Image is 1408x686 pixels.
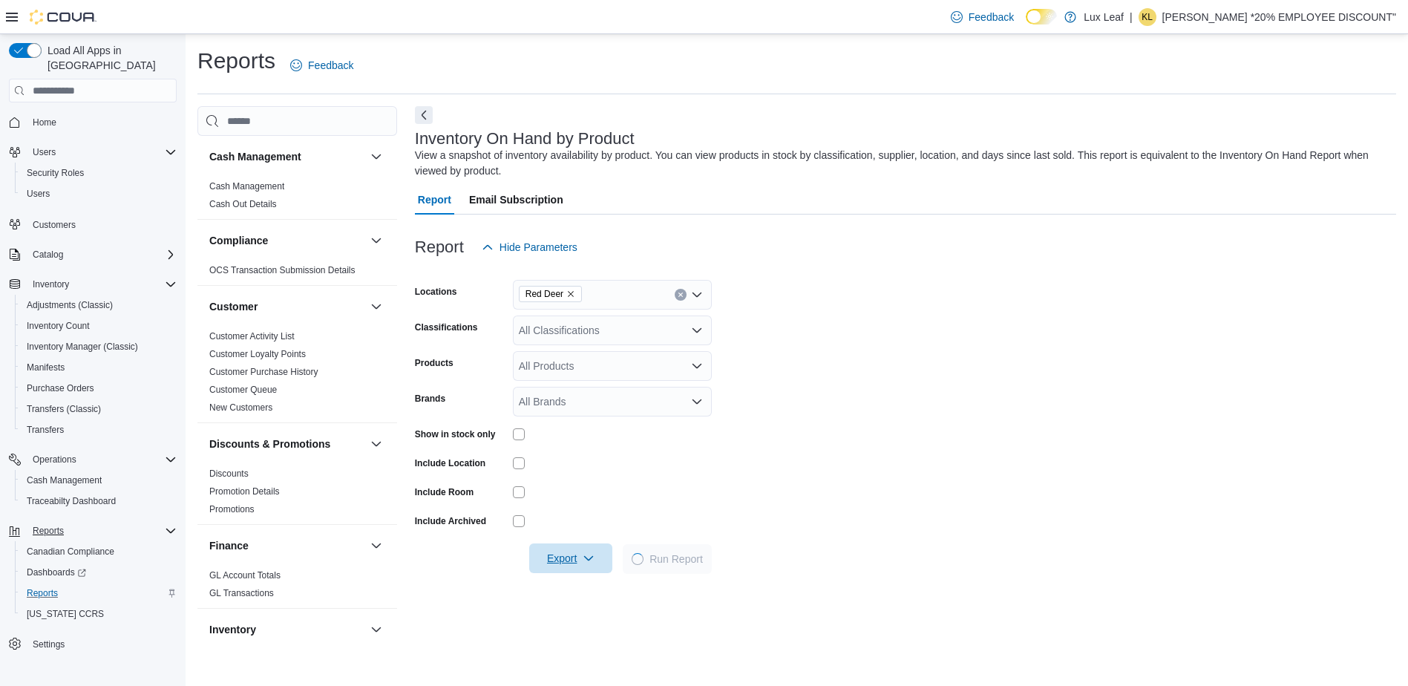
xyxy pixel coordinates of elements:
[15,295,183,316] button: Adjustments (Classic)
[969,10,1014,24] span: Feedback
[27,424,64,436] span: Transfers
[21,164,177,182] span: Security Roles
[33,278,69,290] span: Inventory
[3,449,183,470] button: Operations
[945,2,1020,32] a: Feedback
[1084,8,1124,26] p: Lux Leaf
[209,348,306,360] span: Customer Loyalty Points
[21,400,177,418] span: Transfers (Classic)
[209,366,318,378] span: Customer Purchase History
[367,435,385,453] button: Discounts & Promotions
[209,503,255,515] span: Promotions
[209,233,268,248] h3: Compliance
[1130,8,1133,26] p: |
[27,635,177,653] span: Settings
[415,428,496,440] label: Show in stock only
[21,492,122,510] a: Traceabilty Dashboard
[27,474,102,486] span: Cash Management
[209,199,277,209] a: Cash Out Details
[367,537,385,555] button: Finance
[209,538,364,553] button: Finance
[15,336,183,357] button: Inventory Manager (Classic)
[691,324,703,336] button: Open list of options
[21,185,177,203] span: Users
[197,261,397,285] div: Compliance
[197,46,275,76] h1: Reports
[209,538,249,553] h3: Finance
[21,338,177,356] span: Inventory Manager (Classic)
[27,215,177,233] span: Customers
[27,522,70,540] button: Reports
[21,185,56,203] a: Users
[21,543,177,561] span: Canadian Compliance
[21,317,177,335] span: Inventory Count
[691,396,703,408] button: Open list of options
[3,633,183,655] button: Settings
[21,359,71,376] a: Manifests
[415,321,478,333] label: Classifications
[21,296,177,314] span: Adjustments (Classic)
[33,117,56,128] span: Home
[529,543,612,573] button: Export
[27,275,177,293] span: Inventory
[209,149,301,164] h3: Cash Management
[27,320,90,332] span: Inventory Count
[21,421,177,439] span: Transfers
[27,451,177,468] span: Operations
[308,58,353,73] span: Feedback
[21,584,177,602] span: Reports
[197,465,397,524] div: Discounts & Promotions
[415,486,474,498] label: Include Room
[27,341,138,353] span: Inventory Manager (Classic)
[209,384,277,396] span: Customer Queue
[15,419,183,440] button: Transfers
[33,525,64,537] span: Reports
[27,114,62,131] a: Home
[15,378,183,399] button: Purchase Orders
[415,238,464,256] h3: Report
[209,367,318,377] a: Customer Purchase History
[27,246,69,264] button: Catalog
[209,402,272,414] span: New Customers
[27,188,50,200] span: Users
[632,553,644,565] span: Loading
[209,198,277,210] span: Cash Out Details
[367,232,385,249] button: Compliance
[519,286,582,302] span: Red Deer
[284,50,359,80] a: Feedback
[27,143,177,161] span: Users
[500,240,577,255] span: Hide Parameters
[21,605,110,623] a: [US_STATE] CCRS
[27,362,65,373] span: Manifests
[1139,8,1156,26] div: Krista Lanz *20% EMPLOYEE DISCOUNT"
[649,552,703,566] span: Run Report
[21,563,177,581] span: Dashboards
[675,289,687,301] button: Clear input
[27,608,104,620] span: [US_STATE] CCRS
[15,399,183,419] button: Transfers (Classic)
[209,569,281,581] span: GL Account Totals
[21,164,90,182] a: Security Roles
[415,515,486,527] label: Include Archived
[33,219,76,231] span: Customers
[21,379,177,397] span: Purchase Orders
[691,289,703,301] button: Open list of options
[476,232,583,262] button: Hide Parameters
[209,570,281,581] a: GL Account Totals
[209,265,356,275] a: OCS Transaction Submission Details
[15,183,183,204] button: Users
[21,379,100,397] a: Purchase Orders
[42,43,177,73] span: Load All Apps in [GEOGRAPHIC_DATA]
[33,146,56,158] span: Users
[33,638,65,650] span: Settings
[197,566,397,608] div: Finance
[209,437,364,451] button: Discounts & Promotions
[209,486,280,497] a: Promotion Details
[209,504,255,514] a: Promotions
[27,299,113,311] span: Adjustments (Classic)
[27,216,82,234] a: Customers
[197,327,397,422] div: Customer
[15,604,183,624] button: [US_STATE] CCRS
